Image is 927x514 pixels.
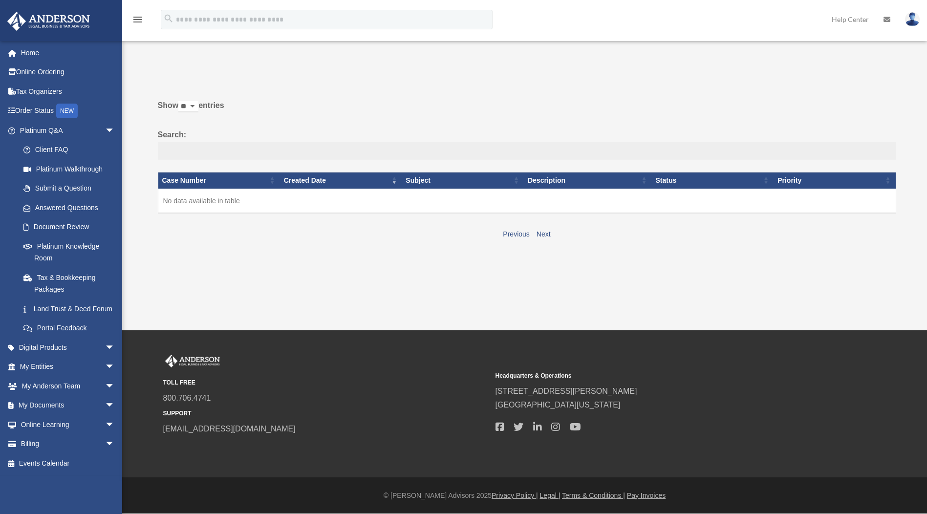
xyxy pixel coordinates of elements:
span: arrow_drop_down [105,338,125,358]
span: arrow_drop_down [105,434,125,454]
a: Client FAQ [14,140,125,160]
a: Previous [503,230,529,238]
a: Online Ordering [7,63,129,82]
img: User Pic [905,12,920,26]
a: Portal Feedback [14,319,125,338]
a: 800.706.4741 [163,394,211,402]
th: Status: activate to sort column ascending [652,172,774,189]
span: arrow_drop_down [105,396,125,416]
span: arrow_drop_down [105,376,125,396]
select: Showentries [178,101,198,112]
a: Online Learningarrow_drop_down [7,415,129,434]
label: Show entries [158,99,896,122]
a: menu [132,17,144,25]
small: Headquarters & Operations [496,371,821,381]
th: Priority: activate to sort column ascending [774,172,896,189]
th: Case Number: activate to sort column ascending [158,172,280,189]
img: Anderson Advisors Platinum Portal [4,12,93,31]
a: Land Trust & Deed Forum [14,299,125,319]
span: arrow_drop_down [105,121,125,141]
input: Search: [158,142,896,160]
a: [EMAIL_ADDRESS][DOMAIN_NAME] [163,425,296,433]
label: Search: [158,128,896,160]
div: © [PERSON_NAME] Advisors 2025 [122,490,927,502]
a: Platinum Knowledge Room [14,236,125,268]
small: SUPPORT [163,408,489,419]
a: My Documentsarrow_drop_down [7,396,129,415]
th: Subject: activate to sort column ascending [402,172,524,189]
a: [STREET_ADDRESS][PERSON_NAME] [496,387,637,395]
th: Created Date: activate to sort column ascending [280,172,402,189]
a: Digital Productsarrow_drop_down [7,338,129,357]
a: Order StatusNEW [7,101,129,121]
a: Submit a Question [14,179,125,198]
a: Platinum Q&Aarrow_drop_down [7,121,125,140]
a: Legal | [540,492,561,499]
a: Document Review [14,217,125,237]
td: No data available in table [158,189,896,213]
a: Tax Organizers [7,82,129,101]
span: arrow_drop_down [105,415,125,435]
a: Platinum Walkthrough [14,159,125,179]
img: Anderson Advisors Platinum Portal [163,355,222,367]
a: Home [7,43,129,63]
a: Events Calendar [7,453,129,473]
a: Tax & Bookkeeping Packages [14,268,125,299]
i: search [163,13,174,24]
a: Terms & Conditions | [562,492,625,499]
a: Pay Invoices [627,492,666,499]
a: [GEOGRAPHIC_DATA][US_STATE] [496,401,621,409]
small: TOLL FREE [163,378,489,388]
a: My Entitiesarrow_drop_down [7,357,129,377]
a: Privacy Policy | [492,492,538,499]
a: Next [537,230,551,238]
i: menu [132,14,144,25]
a: Answered Questions [14,198,120,217]
a: Billingarrow_drop_down [7,434,129,454]
a: My Anderson Teamarrow_drop_down [7,376,129,396]
div: NEW [56,104,78,118]
th: Description: activate to sort column ascending [524,172,652,189]
span: arrow_drop_down [105,357,125,377]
